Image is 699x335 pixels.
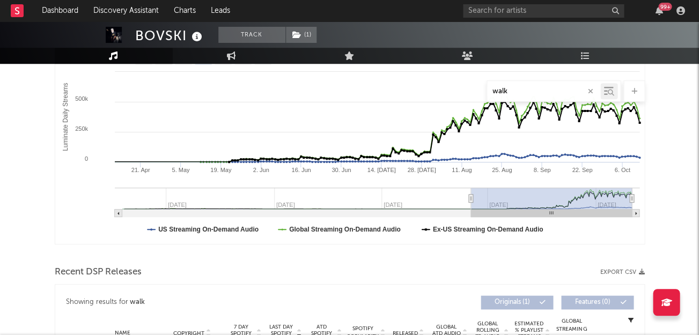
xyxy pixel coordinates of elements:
[451,167,471,173] text: 11. Aug
[55,29,645,244] svg: Luminate Daily Consumption
[568,299,617,306] span: Features ( 0 )
[463,4,624,18] input: Search for artists
[658,3,672,11] div: 99 +
[407,167,436,173] text: 28. [DATE]
[600,269,645,276] button: Export CSV
[172,167,190,173] text: 5. May
[75,125,88,132] text: 250k
[614,167,630,173] text: 6. Oct
[491,167,511,173] text: 25. Aug
[61,83,69,151] text: Luminate Daily Streams
[481,295,553,309] button: Originals(1)
[131,167,150,173] text: 21. Apr
[285,27,317,43] span: ( 1 )
[289,226,400,233] text: Global Streaming On-Demand Audio
[130,296,145,309] div: walk
[561,295,634,309] button: Features(0)
[487,87,600,96] input: Search by song name or URL
[367,167,395,173] text: 14. [DATE]
[66,295,350,309] div: Showing results for
[158,226,259,233] text: US Streaming On-Demand Audio
[135,27,205,44] div: BOVSKI
[655,6,663,15] button: 99+
[286,27,317,43] button: (1)
[332,167,351,173] text: 30. Jun
[572,167,592,173] text: 22. Sep
[291,167,311,173] text: 16. Jun
[84,155,87,162] text: 0
[432,226,543,233] text: Ex-US Streaming On-Demand Audio
[55,266,142,279] span: Recent DSP Releases
[210,167,232,173] text: 19. May
[218,27,285,43] button: Track
[533,167,550,173] text: 8. Sep
[488,299,537,306] span: Originals ( 1 )
[253,167,269,173] text: 2. Jun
